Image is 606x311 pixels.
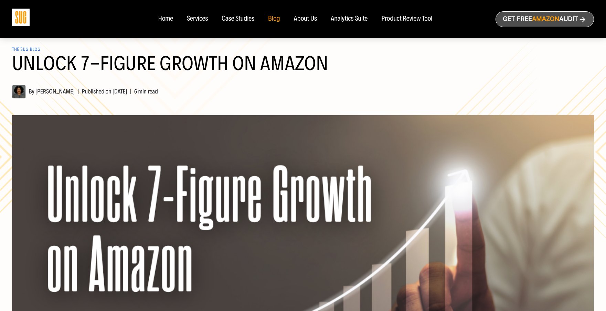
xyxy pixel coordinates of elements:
a: Services [187,15,208,23]
a: Product Review Tool [381,15,432,23]
a: Case Studies [222,15,254,23]
img: Hanna Tekle [12,85,26,99]
a: The SUG Blog [12,47,41,52]
span: | [127,88,134,95]
span: Amazon [532,15,559,23]
h1: Unlock 7-Figure Growth on Amazon [12,53,594,82]
a: Home [158,15,173,23]
a: Get freeAmazonAudit [496,11,594,27]
a: Analytics Suite [331,15,368,23]
a: About Us [294,15,317,23]
span: | [75,88,82,95]
a: Blog [268,15,280,23]
img: Sug [12,9,30,26]
span: By [PERSON_NAME] Published on [DATE] 6 min read [12,88,158,95]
